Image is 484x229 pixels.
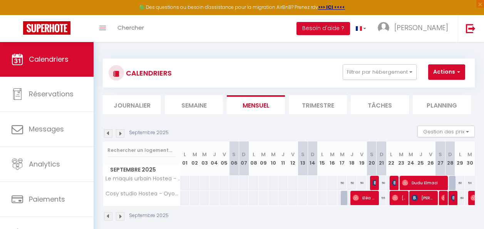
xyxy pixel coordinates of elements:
[29,89,74,99] span: Réservations
[124,64,172,82] h3: CALENDRIERS
[308,141,318,176] th: 14
[377,191,387,205] div: 55
[350,151,353,158] abbr: J
[278,141,288,176] th: 11
[455,191,465,205] div: 60
[406,141,416,176] th: 24
[392,190,405,205] span: [PERSON_NAME]
[396,141,406,176] th: 23
[261,151,266,158] abbr: M
[399,151,404,158] abbr: M
[372,175,375,190] span: [PERSON_NAME]
[353,190,375,205] span: Eléa Et Idir [PERSON_NAME]
[428,64,465,80] button: Actions
[190,141,200,176] th: 02
[219,141,229,176] th: 05
[259,141,269,176] th: 09
[301,151,305,158] abbr: S
[419,151,422,158] abbr: J
[298,141,308,176] th: 13
[104,176,181,182] span: Le maquis urbain Hostea - [GEOGRAPHIC_DATA]
[268,141,278,176] th: 10
[117,24,144,32] span: Chercher
[29,159,60,169] span: Analytics
[451,190,454,205] span: [PERSON_NAME]
[213,151,216,158] abbr: J
[459,151,461,158] abbr: L
[223,151,226,158] abbr: V
[271,151,276,158] abbr: M
[360,151,363,158] abbr: V
[165,95,223,114] li: Semaine
[209,141,219,176] th: 04
[103,164,180,175] span: Septembre 2025
[377,141,387,176] th: 21
[465,141,475,176] th: 30
[390,151,392,158] abbr: L
[288,141,298,176] th: 12
[425,141,435,176] th: 26
[29,54,69,64] span: Calendriers
[337,176,347,190] div: 50
[455,141,465,176] th: 29
[227,95,285,114] li: Mensuel
[321,151,323,158] abbr: L
[343,64,417,80] button: Filtrer par hébergement
[202,151,207,158] abbr: M
[439,151,442,158] abbr: S
[448,151,452,158] abbr: D
[367,141,377,176] th: 20
[311,151,315,158] abbr: D
[239,141,249,176] th: 07
[416,141,426,176] th: 25
[180,141,190,176] th: 01
[402,175,444,190] span: Dudu Elmaci
[441,190,444,205] span: [PERSON_NAME]
[318,141,328,176] th: 15
[129,129,169,136] p: Septembre 2025
[380,151,384,158] abbr: D
[330,151,335,158] abbr: M
[327,141,337,176] th: 16
[372,15,458,42] a: ... [PERSON_NAME]
[296,22,350,35] button: Besoin d'aide ?
[200,141,210,176] th: 03
[103,95,161,114] li: Journalier
[370,151,373,158] abbr: S
[253,151,255,158] abbr: L
[445,141,455,176] th: 28
[340,151,345,158] abbr: M
[435,141,445,176] th: 27
[281,151,285,158] abbr: J
[318,4,345,10] a: >>> ICI <<<<
[249,141,259,176] th: 08
[29,124,64,134] span: Messages
[466,24,476,33] img: logout
[455,176,465,190] div: 60
[412,190,434,205] span: [PERSON_NAME]
[104,191,181,197] span: Cosy studio Hostea - Oyonnax
[242,151,246,158] abbr: D
[394,23,448,32] span: [PERSON_NAME]
[337,141,347,176] th: 17
[29,194,65,204] span: Paiements
[193,151,197,158] abbr: M
[289,95,347,114] li: Trimestre
[392,175,395,190] span: [PERSON_NAME]
[229,141,239,176] th: 06
[465,176,475,190] div: 54
[232,151,236,158] abbr: S
[378,22,389,34] img: ...
[112,15,150,42] a: Chercher
[467,151,472,158] abbr: M
[107,143,176,157] input: Rechercher un logement...
[357,141,367,176] th: 19
[23,21,70,35] img: Super Booking
[129,212,169,219] p: Septembre 2025
[429,151,432,158] abbr: V
[351,95,409,114] li: Tâches
[377,176,387,190] div: 50
[357,176,367,190] div: 50
[413,95,471,114] li: Planning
